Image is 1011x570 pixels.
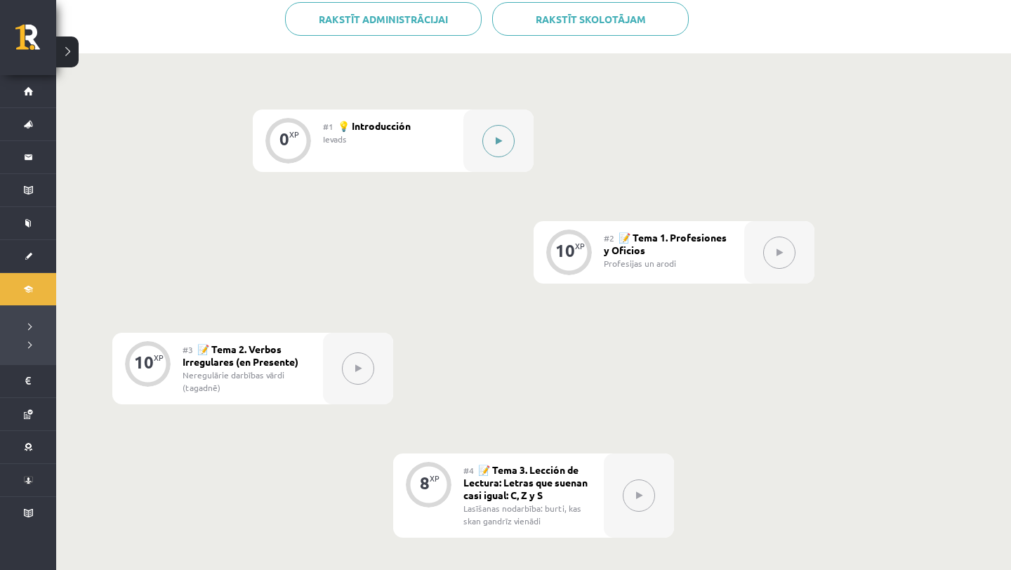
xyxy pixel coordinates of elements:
[555,244,575,257] div: 10
[575,242,585,250] div: XP
[604,231,727,256] span: 📝 Tema 1. Profesiones y Oficios
[183,344,193,355] span: #3
[289,131,299,138] div: XP
[285,2,482,36] a: Rakstīt administrācijai
[463,465,474,476] span: #4
[183,343,298,368] span: 📝 Tema 2. Verbos Irregulares (en Presente)
[154,354,164,362] div: XP
[463,463,588,501] span: 📝 Tema 3. Lección de Lectura: Letras que suenan casi igual: C, Z y S
[279,133,289,145] div: 0
[338,119,411,132] span: 💡 Introducción
[323,121,333,132] span: #1
[430,475,440,482] div: XP
[492,2,689,36] a: Rakstīt skolotājam
[463,502,593,527] div: Lasīšanas nodarbība: burti, kas skan gandrīz vienādi
[420,477,430,489] div: 8
[604,232,614,244] span: #2
[183,369,312,394] div: Neregulārie darbības vārdi (tagadnē)
[604,257,734,270] div: Profesijas un arodi
[15,25,56,60] a: Rīgas 1. Tālmācības vidusskola
[134,356,154,369] div: 10
[323,133,453,145] div: Ievads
